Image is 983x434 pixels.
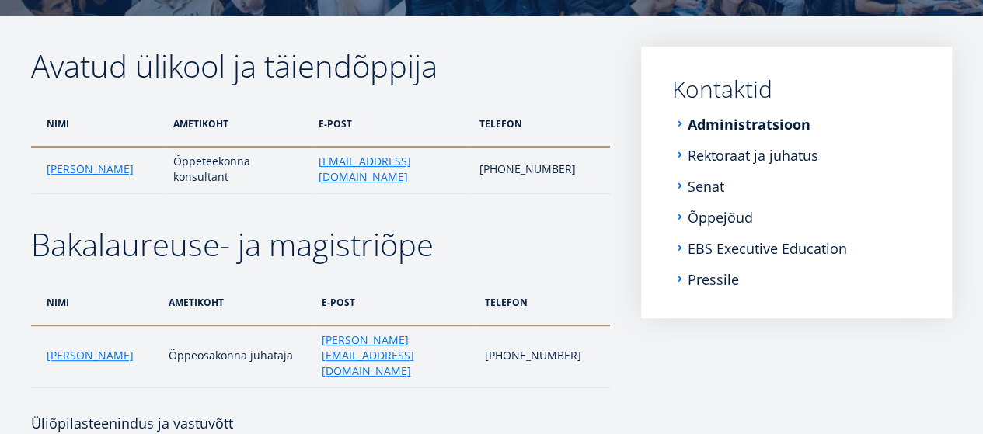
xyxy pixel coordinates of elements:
a: Rektoraat ja juhatus [688,148,818,163]
a: Kontaktid [672,78,921,101]
a: [PERSON_NAME] [47,161,134,177]
th: telefon [472,101,610,147]
a: [PERSON_NAME] [47,348,134,363]
th: ametikoht [166,101,311,147]
h2: Avatud ülikool ja täiendõppija [31,47,610,85]
a: Pressile [688,272,739,287]
th: telefon [477,279,610,325]
th: ametikoht [161,279,314,325]
h2: Bakalaureuse- ja magistriõpe [31,225,610,264]
td: Õppeteekonna konsultant [166,147,311,193]
th: nimi [31,279,161,325]
a: Administratsioon [688,116,810,132]
a: Senat [688,179,724,194]
th: e-post [313,279,476,325]
a: Õppejõud [688,210,753,225]
th: nimi [31,101,166,147]
a: EBS Executive Education [688,241,847,256]
a: [PERSON_NAME][EMAIL_ADDRESS][DOMAIN_NAME] [321,332,469,379]
a: [EMAIL_ADDRESS][DOMAIN_NAME] [319,154,464,185]
td: [PHONE_NUMBER] [477,325,610,387]
th: e-post [311,101,472,147]
td: Õppeosakonna juhataja [161,325,314,387]
td: [PHONE_NUMBER] [472,147,610,193]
